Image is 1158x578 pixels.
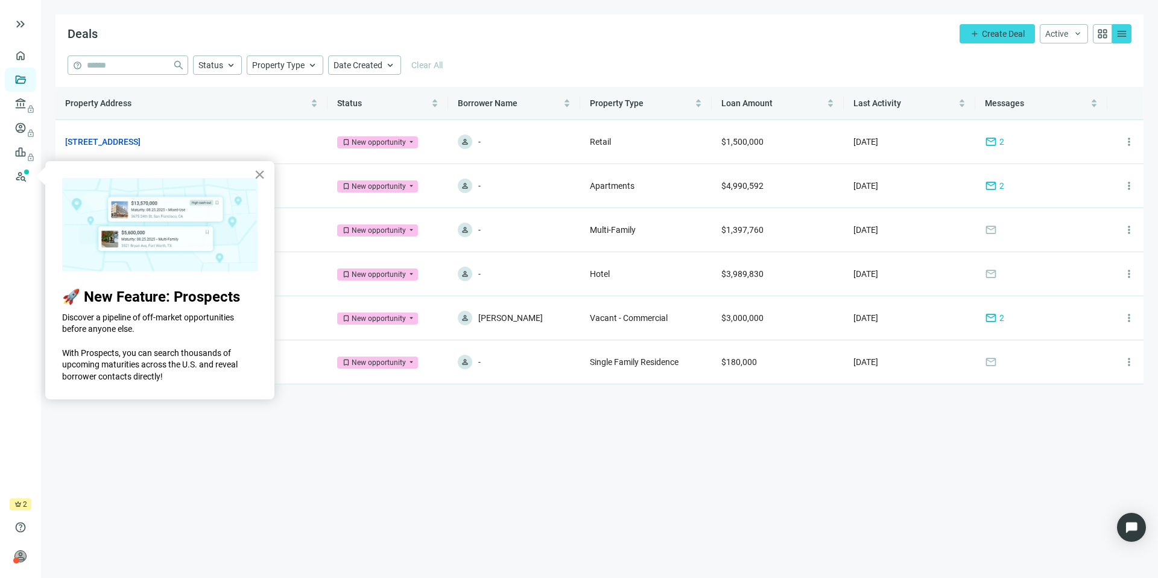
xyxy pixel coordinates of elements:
p: Discover a pipeline of off-market opportunities before anyone else. [62,312,258,335]
span: Hotel [590,269,610,279]
span: keyboard_arrow_up [226,60,236,71]
span: mail [985,180,997,192]
span: more_vert [1123,356,1135,368]
span: Vacant - Commercial [590,313,668,323]
span: [PERSON_NAME] [478,311,543,325]
span: 2 [999,135,1004,148]
span: mail [985,268,997,280]
span: $3,989,830 [721,269,764,279]
span: Last Activity [853,98,901,108]
span: Loan Amount [721,98,773,108]
span: [DATE] [853,357,878,367]
span: more_vert [1123,180,1135,192]
span: [DATE] [853,137,878,147]
span: person [461,358,469,366]
div: New opportunity [352,180,406,192]
span: bookmark [342,182,350,191]
a: [STREET_ADDRESS] [65,135,141,148]
span: $1,500,000 [721,137,764,147]
span: Property Type [590,98,644,108]
span: mail [985,312,997,324]
span: $180,000 [721,357,757,367]
span: more_vert [1123,268,1135,280]
span: help [73,61,82,70]
span: person [461,314,469,322]
div: Open Intercom Messenger [1117,513,1146,542]
span: - [478,179,481,193]
span: bookmark [342,226,350,235]
span: - [478,267,481,281]
span: 2 [23,498,27,510]
span: person [461,138,469,146]
span: Property Type [252,60,305,70]
span: Status [198,60,223,70]
div: New opportunity [352,268,406,281]
span: 2 [999,179,1004,192]
span: Create Deal [982,29,1025,39]
div: New opportunity [352,357,406,369]
span: bookmark [342,138,350,147]
span: mail [985,356,997,368]
span: Property Address [65,98,131,108]
span: - [478,355,481,369]
span: more_vert [1123,136,1135,148]
span: $4,990,592 [721,181,764,191]
div: New opportunity [352,136,406,148]
span: 2 [999,311,1004,325]
span: person [461,182,469,190]
span: keyboard_arrow_up [307,60,318,71]
span: Single Family Residence [590,357,679,367]
span: Messages [985,98,1024,108]
span: grid_view [1096,28,1109,40]
span: - [478,223,481,237]
span: more_vert [1123,224,1135,236]
span: [DATE] [853,181,878,191]
span: menu [1116,28,1128,40]
span: keyboard_double_arrow_right [13,17,28,31]
p: With Prospects, you can search thousands of upcoming maturities across the U.S. and reveal borrow... [62,348,258,383]
span: more_vert [1123,312,1135,324]
span: Borrower Name [458,98,517,108]
span: Date Created [334,60,382,70]
span: bookmark [342,270,350,279]
span: $3,000,000 [721,313,764,323]
div: New opportunity [352,313,406,325]
span: keyboard_arrow_down [1073,29,1083,39]
div: New opportunity [352,224,406,237]
h2: 🚀 New Feature: Prospects [62,288,258,306]
span: Retail [590,137,611,147]
span: person [461,226,469,234]
span: Multi-Family [590,225,636,235]
span: bookmark [342,314,350,323]
span: $1,397,760 [721,225,764,235]
span: Apartments [590,181,634,191]
span: mail [985,136,997,148]
span: add [970,29,979,39]
span: Active [1045,29,1068,39]
button: Close [254,165,265,184]
span: crown [14,501,22,508]
span: Status [337,98,362,108]
span: mail [985,224,997,236]
span: bookmark [342,358,350,367]
span: - [478,135,481,149]
span: [DATE] [853,313,878,323]
span: person [461,270,469,278]
span: keyboard_arrow_up [385,60,396,71]
span: help [14,521,27,533]
span: [DATE] [853,225,878,235]
span: person [14,550,27,562]
span: [DATE] [853,269,878,279]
